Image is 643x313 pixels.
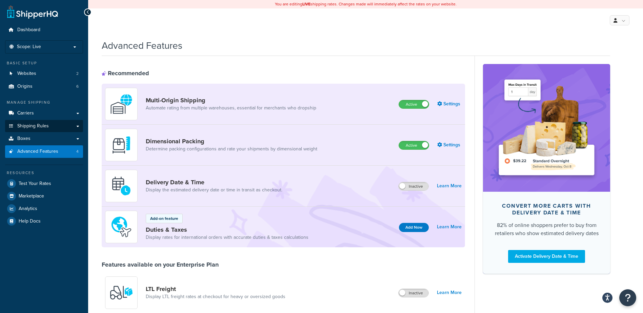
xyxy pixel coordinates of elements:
a: Learn More [437,288,462,297]
span: Test Your Rates [19,181,51,187]
a: Shipping Rules [5,120,83,132]
div: Resources [5,170,83,176]
div: Recommended [102,69,149,77]
span: Marketplace [19,193,44,199]
li: Advanced Features [5,145,83,158]
img: WatD5o0RtDAAAAAElFTkSuQmCC [109,92,133,116]
div: Basic Setup [5,60,83,66]
span: Advanced Features [17,149,58,154]
img: icon-duo-feat-landed-cost-7136b061.png [109,215,133,239]
li: Websites [5,67,83,80]
a: Websites2 [5,67,83,80]
b: LIVE [302,1,310,7]
div: 82% of online shoppers prefer to buy from retailers who show estimated delivery dates [494,221,599,237]
div: Manage Shipping [5,100,83,105]
img: DTVBYsAAAAAASUVORK5CYII= [109,133,133,157]
a: Delivery Date & Time [146,179,282,186]
a: Display LTL freight rates at checkout for heavy or oversized goods [146,293,285,300]
span: 4 [76,149,79,154]
label: Active [399,100,429,108]
div: Features available on your Enterprise Plan [102,261,219,268]
a: Settings [437,99,462,109]
a: Learn More [437,181,462,191]
a: Learn More [437,222,462,232]
span: Dashboard [17,27,40,33]
span: Shipping Rules [17,123,49,129]
a: Advanced Features4 [5,145,83,158]
a: Display the estimated delivery date or time in transit as checkout. [146,187,282,193]
img: y79ZsPf0fXUFUhFXDzUgf+ktZg5F2+ohG75+v3d2s1D9TjoU8PiyCIluIjV41seZevKCRuEjTPPOKHJsQcmKCXGdfprl3L4q7... [109,281,133,305]
span: Origins [17,84,33,89]
img: gfkeb5ejjkALwAAAABJRU5ErkJggg== [109,174,133,198]
img: feature-image-ddt-36eae7f7280da8017bfb280eaccd9c446f90b1fe08728e4019434db127062ab4.png [493,74,600,181]
h1: Advanced Features [102,39,182,52]
a: Test Your Rates [5,178,83,190]
span: Boxes [17,136,31,142]
a: Help Docs [5,215,83,227]
span: 2 [76,71,79,77]
button: Open Resource Center [619,289,636,306]
a: Marketplace [5,190,83,202]
label: Active [399,141,429,149]
a: LTL Freight [146,285,285,293]
a: Carriers [5,107,83,120]
a: Automate rating from multiple warehouses, essential for merchants who dropship [146,105,316,111]
span: Analytics [19,206,37,212]
li: Origins [5,80,83,93]
a: Display rates for international orders with accurate duties & taxes calculations [146,234,308,241]
span: 6 [76,84,79,89]
a: Determine packing configurations and rate your shipments by dimensional weight [146,146,317,152]
a: Analytics [5,203,83,215]
a: Dimensional Packing [146,138,317,145]
div: Convert more carts with delivery date & time [494,203,599,216]
a: Boxes [5,132,83,145]
button: Add Now [399,223,429,232]
span: Scope: Live [17,44,41,50]
a: Activate Delivery Date & Time [508,250,585,263]
a: Settings [437,140,462,150]
p: Add-on feature [150,215,178,222]
label: Inactive [399,289,428,297]
span: Carriers [17,110,34,116]
a: Duties & Taxes [146,226,308,233]
label: Inactive [399,182,428,190]
span: Websites [17,71,36,77]
a: Multi-Origin Shipping [146,97,316,104]
a: Origins6 [5,80,83,93]
a: Dashboard [5,24,83,36]
span: Help Docs [19,218,41,224]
